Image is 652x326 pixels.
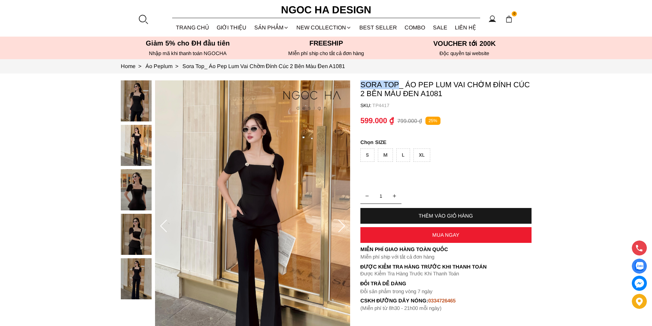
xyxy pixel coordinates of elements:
h6: SKU: [360,103,372,108]
p: Sora Top_ Áo Pep Lum Vai Chờm Đính Cúc 2 Bên Màu Đen A1081 [360,80,532,98]
div: M [378,148,393,162]
a: BEST SELLER [356,18,401,37]
img: Sora Top_ Áo Pep Lum Vai Chờm Đính Cúc 2 Bên Màu Đen A1081_mini_4 [121,258,152,299]
h6: Đổi trả dễ dàng [360,281,532,286]
font: Miễn phí ship với tất cả đơn hàng [360,254,434,260]
p: 799.000 ₫ [397,118,422,124]
a: Display image [632,259,647,274]
img: Display image [635,262,643,271]
h5: VOUCHER tới 200K [397,39,532,48]
a: NEW COLLECTION [293,18,356,37]
font: cskh đường dây nóng: [360,298,429,303]
div: XL [413,148,430,162]
font: Nhập mã khi thanh toán NGOCHA [149,50,227,56]
input: Quantity input [360,189,401,203]
font: Freeship [309,39,343,47]
a: LIÊN HỆ [451,18,480,37]
img: Sora Top_ Áo Pep Lum Vai Chờm Đính Cúc 2 Bên Màu Đen A1081_mini_0 [121,80,152,121]
p: Được Kiểm Tra Hàng Trước Khi Thanh Toán [360,264,532,270]
a: SALE [429,18,451,37]
a: Combo [401,18,429,37]
a: Link to Sora Top_ Áo Pep Lum Vai Chờm Đính Cúc 2 Bên Màu Đen A1081 [182,63,345,69]
a: Link to Áo Peplum [145,63,182,69]
span: > [172,63,181,69]
img: Sora Top_ Áo Pep Lum Vai Chờm Đính Cúc 2 Bên Màu Đen A1081_mini_1 [121,125,152,166]
img: img-CART-ICON-ksit0nf1 [505,15,513,23]
font: Miễn phí giao hàng toàn quốc [360,246,448,252]
h6: MIễn phí ship cho tất cả đơn hàng [259,50,393,56]
div: L [396,148,410,162]
a: messenger [632,276,647,291]
p: 25% [425,117,440,125]
a: GIỚI THIỆU [213,18,251,37]
img: Sora Top_ Áo Pep Lum Vai Chờm Đính Cúc 2 Bên Màu Đen A1081_mini_3 [121,214,152,255]
div: THÊM VÀO GIỎ HÀNG [360,213,532,219]
h6: Độc quyền tại website [397,50,532,56]
a: Link to Home [121,63,145,69]
font: 0334726465 [428,298,456,303]
font: (Miễn phí từ 8h30 - 21h00 mỗi ngày) [360,305,442,311]
div: MUA NGAY [360,232,532,238]
div: SẢN PHẨM [251,18,293,37]
img: Sora Top_ Áo Pep Lum Vai Chờm Đính Cúc 2 Bên Màu Đen A1081_mini_2 [121,169,152,210]
a: Ngoc Ha Design [275,2,378,18]
span: > [136,63,144,69]
span: 0 [512,11,517,17]
p: SIZE [360,139,532,145]
p: TP4417 [372,103,532,108]
font: Giảm 5% cho ĐH đầu tiên [146,39,230,47]
div: S [360,148,374,162]
a: TRANG CHỦ [172,18,213,37]
font: Đổi sản phẩm trong vòng 7 ngày [360,288,433,294]
p: 599.000 ₫ [360,116,394,125]
p: Được Kiểm Tra Hàng Trước Khi Thanh Toán [360,271,532,277]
